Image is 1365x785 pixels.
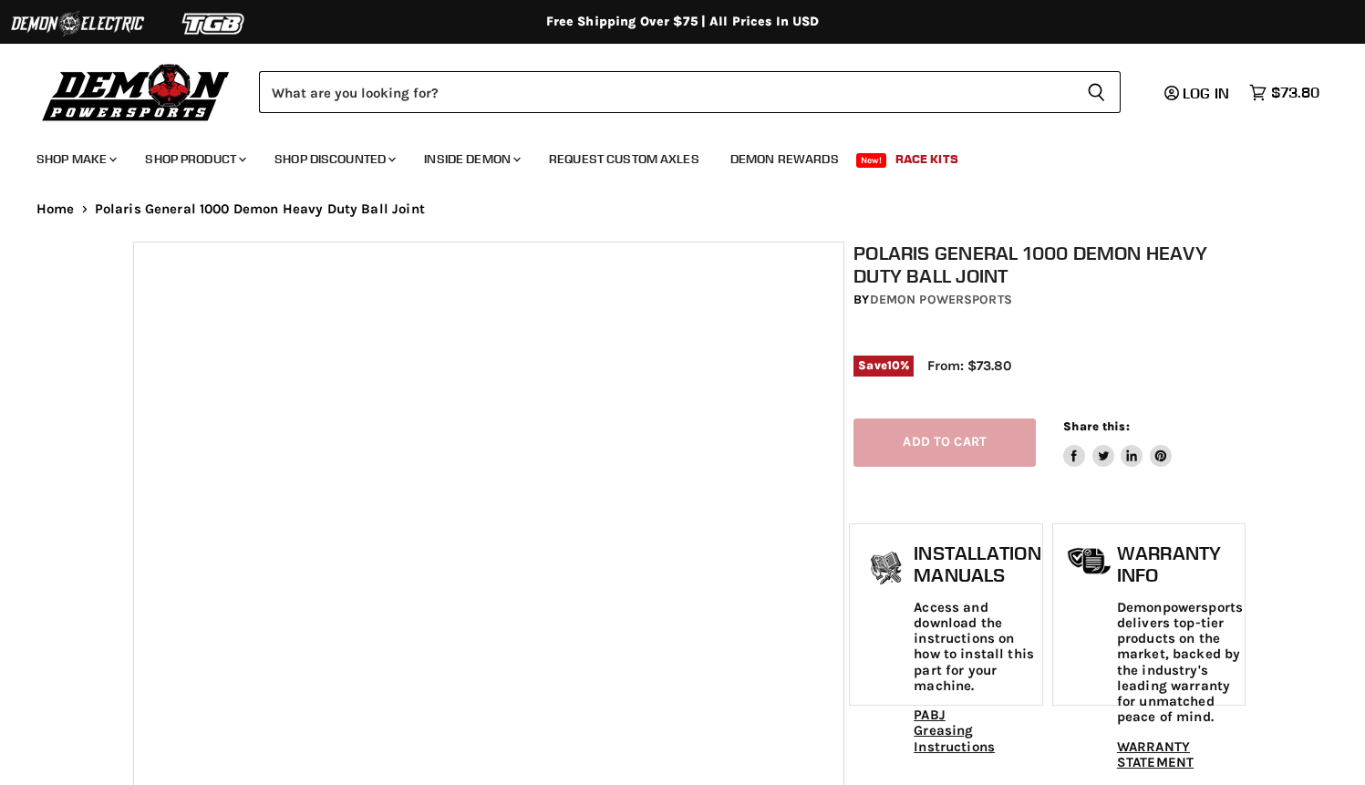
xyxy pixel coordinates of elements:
[914,542,1040,585] h1: Installation Manuals
[1117,739,1194,770] a: WARRANTY STATEMENT
[1240,79,1329,106] a: $73.80
[23,133,1315,178] ul: Main menu
[23,140,128,178] a: Shop Make
[1156,85,1240,101] a: Log in
[927,357,1011,374] span: From: $73.80
[1063,418,1172,467] aside: Share this:
[1117,542,1243,585] h1: Warranty Info
[131,140,257,178] a: Shop Product
[870,292,1012,307] a: Demon Powersports
[853,242,1241,287] h1: Polaris General 1000 Demon Heavy Duty Ball Joint
[717,140,853,178] a: Demon Rewards
[914,600,1040,695] p: Access and download the instructions on how to install this part for your machine.
[259,71,1072,113] input: Search
[410,140,532,178] a: Inside Demon
[146,6,283,41] img: TGB Logo 2
[853,290,1241,310] div: by
[259,71,1121,113] form: Product
[853,356,914,376] span: Save %
[1063,419,1129,433] span: Share this:
[882,140,972,178] a: Race Kits
[36,59,236,124] img: Demon Powersports
[1072,71,1121,113] button: Search
[1067,547,1112,575] img: warranty-icon.png
[856,153,887,168] span: New!
[9,6,146,41] img: Demon Electric Logo 2
[863,547,909,593] img: install_manual-icon.png
[95,201,425,217] span: Polaris General 1000 Demon Heavy Duty Ball Joint
[1117,600,1243,726] p: Demonpowersports delivers top-tier products on the market, backed by the industry's leading warra...
[914,708,995,755] a: PABJ Greasing Instructions
[1183,84,1229,102] span: Log in
[887,358,900,372] span: 10
[261,140,407,178] a: Shop Discounted
[535,140,713,178] a: Request Custom Axles
[36,201,75,217] a: Home
[1271,84,1319,101] span: $73.80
